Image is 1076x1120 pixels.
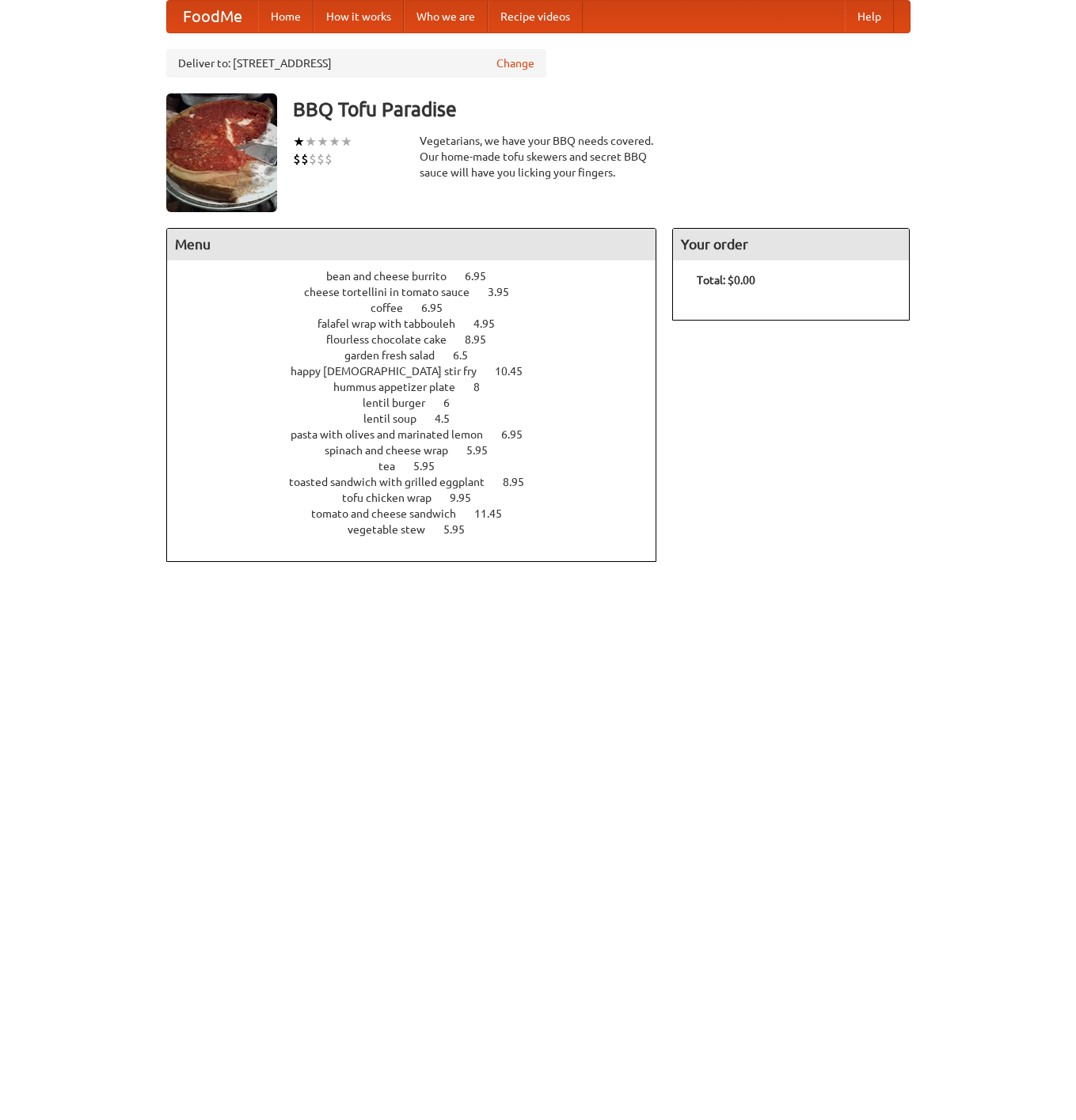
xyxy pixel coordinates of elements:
[329,133,340,150] li: ★
[325,444,464,457] span: spinach and cheese wrap
[488,1,583,32] a: Recipe videos
[293,133,305,150] li: ★
[443,397,466,409] span: 6
[326,333,515,346] a: flourless chocolate cake 8.95
[167,1,258,32] a: FoodMe
[317,150,325,168] li: $
[697,274,755,287] b: Total: $0.00
[443,523,481,536] span: 5.95
[305,133,317,150] li: ★
[291,428,499,441] span: pasta with olives and marinated lemon
[348,523,441,536] span: vegetable stew
[326,270,515,283] a: bean and cheese burrito 6.95
[503,476,540,488] span: 8.95
[453,349,484,362] span: 6.5
[293,150,301,168] li: $
[340,133,352,150] li: ★
[473,381,496,393] span: 8
[420,133,657,180] div: Vegetarians, we have your BBQ needs covered. Our home-made tofu skewers and secret BBQ sauce will...
[378,460,411,473] span: tea
[317,133,329,150] li: ★
[371,302,419,314] span: coffee
[291,365,552,378] a: happy [DEMOGRAPHIC_DATA] stir fry 10.45
[363,397,479,409] a: lentil burger 6
[314,1,404,32] a: How it works
[342,492,447,504] span: tofu chicken wrap
[291,365,492,378] span: happy [DEMOGRAPHIC_DATA] stir fry
[166,49,546,78] div: Deliver to: [STREET_ADDRESS]
[301,150,309,168] li: $
[311,507,472,520] span: tomato and cheese sandwich
[311,507,531,520] a: tomato and cheese sandwich 11.45
[326,333,462,346] span: flourless chocolate cake
[363,412,432,425] span: lentil soup
[363,412,479,425] a: lentil soup 4.5
[304,286,538,298] a: cheese tortellini in tomato sauce 3.95
[342,492,500,504] a: tofu chicken wrap 9.95
[435,412,466,425] span: 4.5
[421,302,458,314] span: 6.95
[344,349,497,362] a: garden fresh salad 6.5
[495,365,538,378] span: 10.45
[673,229,909,260] h4: Your order
[465,333,502,346] span: 8.95
[488,286,525,298] span: 3.95
[450,492,487,504] span: 9.95
[344,349,451,362] span: garden fresh salad
[289,476,500,488] span: toasted sandwich with grilled eggplant
[167,229,656,260] h4: Menu
[291,428,552,441] a: pasta with olives and marinated lemon 6.95
[326,270,462,283] span: bean and cheese burrito
[363,397,441,409] span: lentil burger
[317,317,524,330] a: falafel wrap with tabbouleh 4.95
[378,460,464,473] a: tea 5.95
[348,523,494,536] a: vegetable stew 5.95
[404,1,488,32] a: Who we are
[466,444,504,457] span: 5.95
[845,1,894,32] a: Help
[317,317,471,330] span: falafel wrap with tabbouleh
[309,150,317,168] li: $
[304,286,485,298] span: cheese tortellini in tomato sauce
[325,444,517,457] a: spinach and cheese wrap 5.95
[413,460,451,473] span: 5.95
[325,150,333,168] li: $
[496,55,534,71] a: Change
[371,302,472,314] a: coffee 6.95
[333,381,471,393] span: hummus appetizer plate
[333,381,509,393] a: hummus appetizer plate 8
[293,93,911,125] h3: BBQ Tofu Paradise
[289,476,553,488] a: toasted sandwich with grilled eggplant 8.95
[258,1,314,32] a: Home
[473,317,511,330] span: 4.95
[501,428,538,441] span: 6.95
[465,270,502,283] span: 6.95
[166,93,277,212] img: angular.jpg
[474,507,518,520] span: 11.45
